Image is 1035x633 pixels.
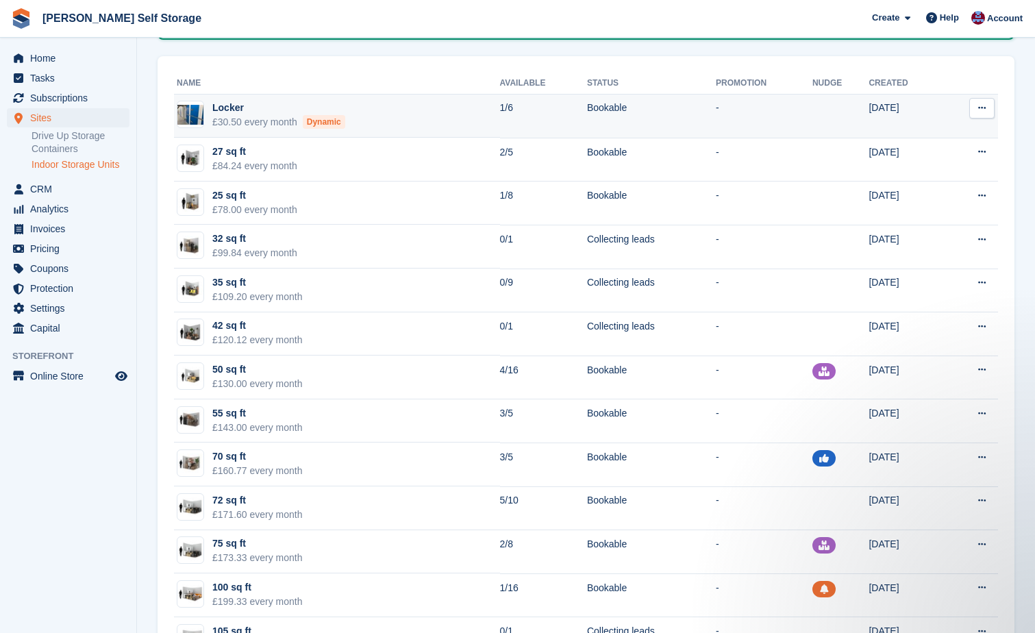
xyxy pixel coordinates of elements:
div: 75 sq ft [212,536,303,551]
img: 64-sqft-unit.jpg [177,454,203,473]
img: 32-sqft-unit.jpg [177,236,203,256]
div: Dynamic [303,115,345,129]
td: 0/1 [500,312,587,356]
td: [DATE] [869,530,943,574]
div: £120.12 every month [212,333,303,347]
a: menu [7,279,129,298]
td: Bookable [587,443,716,486]
td: [DATE] [869,356,943,399]
td: 2/8 [500,530,587,574]
div: 100 sq ft [212,580,303,595]
span: Analytics [30,199,112,219]
td: Bookable [587,356,716,399]
a: menu [7,299,129,318]
td: Bookable [587,94,716,138]
img: 75-sqft-unit.jpg [177,541,203,560]
th: Created [869,73,943,95]
td: 1/6 [500,94,587,138]
th: Available [500,73,587,95]
td: Collecting leads [587,312,716,356]
td: - [716,530,812,574]
span: Create [872,11,899,25]
td: - [716,312,812,356]
span: Tasks [30,69,112,88]
a: menu [7,88,129,108]
td: [DATE] [869,182,943,225]
td: Bookable [587,399,716,443]
td: 0/9 [500,269,587,312]
div: 70 sq ft [212,449,303,464]
td: - [716,573,812,617]
a: menu [7,49,129,68]
td: Bookable [587,530,716,574]
td: - [716,399,812,443]
a: menu [7,259,129,278]
div: 55 sq ft [212,406,303,421]
td: Bookable [587,138,716,182]
td: 5/10 [500,486,587,530]
img: lockers%20closed.JPEG [177,105,203,125]
td: Collecting leads [587,269,716,312]
td: [DATE] [869,573,943,617]
td: Bookable [587,573,716,617]
td: Bookable [587,486,716,530]
th: Nudge [812,73,869,95]
img: stora-icon-8386f47178a22dfd0bd8f6a31ec36ba5ce8667c1dd55bd0f319d3a0aa187defe.svg [11,8,32,29]
img: 50-sqft-unit.jpg [177,367,203,386]
div: £30.50 every month [212,115,345,129]
span: Settings [30,299,112,318]
a: Drive Up Storage Containers [32,129,129,156]
span: Account [987,12,1023,25]
td: Collecting leads [587,225,716,269]
div: 32 sq ft [212,232,297,246]
a: Preview store [113,368,129,384]
td: [DATE] [869,312,943,356]
div: £171.60 every month [212,508,303,522]
img: 100-sqft-unit.jpg [177,584,203,604]
a: menu [7,69,129,88]
div: £143.00 every month [212,421,303,435]
td: 1/16 [500,573,587,617]
div: 25 sq ft [212,188,297,203]
a: [PERSON_NAME] Self Storage [37,7,207,29]
a: menu [7,239,129,258]
td: - [716,356,812,399]
a: menu [7,319,129,338]
td: 4/16 [500,356,587,399]
td: [DATE] [869,94,943,138]
td: - [716,94,812,138]
div: 42 sq ft [212,319,303,333]
img: 25-sqft-unit.jpg [177,192,203,212]
td: 3/5 [500,399,587,443]
a: menu [7,179,129,199]
td: [DATE] [869,399,943,443]
td: - [716,443,812,486]
div: £84.24 every month [212,159,297,173]
img: Tracy Bailey [971,11,985,25]
span: Subscriptions [30,88,112,108]
span: Online Store [30,367,112,386]
div: £109.20 every month [212,290,303,304]
td: 2/5 [500,138,587,182]
td: - [716,138,812,182]
img: 40-sqft-unit.jpg [177,323,203,343]
img: 75-sqft-unit.jpg [177,497,203,517]
div: £199.33 every month [212,595,303,609]
div: £78.00 every month [212,203,297,217]
span: Invoices [30,219,112,238]
td: [DATE] [869,269,943,312]
th: Promotion [716,73,812,95]
td: [DATE] [869,486,943,530]
img: 35-sqft-unit.jpg [177,280,203,299]
td: - [716,182,812,225]
td: - [716,486,812,530]
span: Pricing [30,239,112,258]
td: Bookable [587,182,716,225]
div: 72 sq ft [212,493,303,508]
span: Coupons [30,259,112,278]
span: Storefront [12,349,136,363]
div: £99.84 every month [212,246,297,260]
span: Help [940,11,959,25]
td: 3/5 [500,443,587,486]
div: 35 sq ft [212,275,303,290]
